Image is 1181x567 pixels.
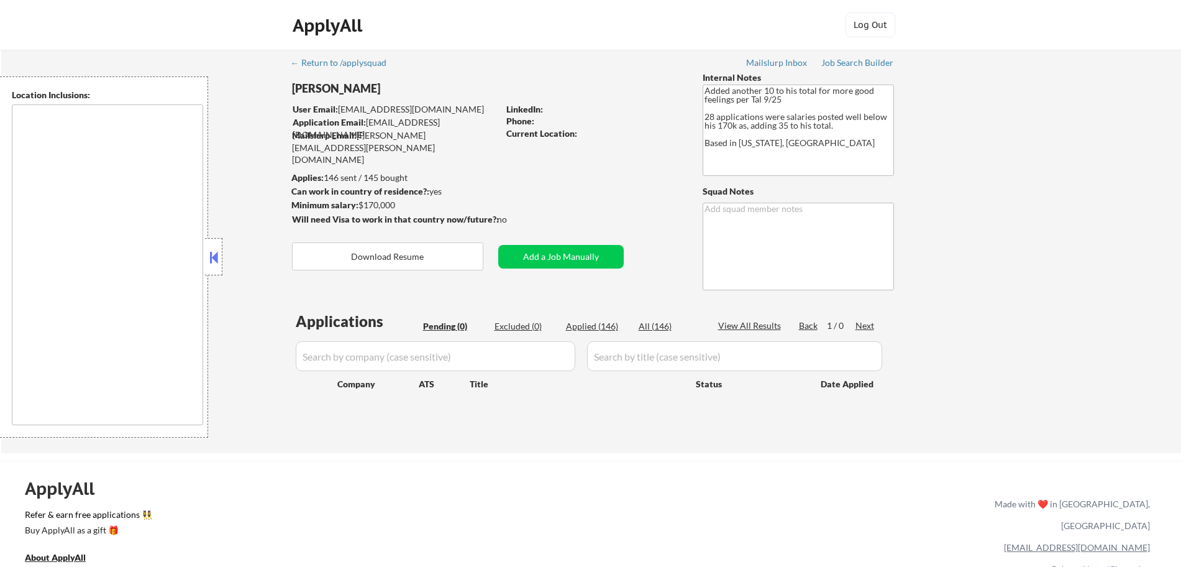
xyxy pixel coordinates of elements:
div: ApplyAll [293,15,366,36]
strong: LinkedIn: [506,104,543,114]
a: [EMAIL_ADDRESS][DOMAIN_NAME] [1004,542,1150,553]
div: Status [696,372,803,395]
input: Search by title (case sensitive) [587,341,882,371]
strong: Can work in country of residence?: [291,186,429,196]
div: Squad Notes [703,185,894,198]
button: Add a Job Manually [498,245,624,269]
div: Next [855,320,875,332]
strong: Will need Visa to work in that country now/future?: [292,214,499,224]
a: Buy ApplyAll as a gift 🎁 [25,523,149,539]
input: Search by company (case sensitive) [296,341,575,371]
div: Applied (146) [566,320,628,333]
div: no [497,213,532,226]
strong: Current Location: [506,128,577,139]
a: About ApplyAll [25,551,103,566]
div: Applications [296,314,419,329]
div: Company [337,378,419,390]
strong: Application Email: [293,117,366,127]
div: [EMAIL_ADDRESS][DOMAIN_NAME] [293,103,498,116]
div: Back [799,320,819,332]
div: 1 / 0 [827,320,855,332]
div: [PERSON_NAME][EMAIL_ADDRESS][PERSON_NAME][DOMAIN_NAME] [292,129,498,166]
div: Made with ❤️ in [GEOGRAPHIC_DATA], [GEOGRAPHIC_DATA] [990,493,1150,537]
strong: User Email: [293,104,338,114]
a: Mailslurp Inbox [746,58,808,70]
button: Download Resume [292,242,483,270]
a: Job Search Builder [821,58,894,70]
a: Refer & earn free applications 👯‍♀️ [25,510,735,523]
strong: Phone: [506,116,534,126]
strong: Minimum salary: [291,200,358,210]
div: [PERSON_NAME] [292,81,547,96]
div: Date Applied [821,378,875,390]
div: $170,000 [291,199,498,211]
div: ATS [419,378,470,390]
div: Buy ApplyAll as a gift 🎁 [25,526,149,535]
u: About ApplyAll [25,552,86,563]
div: Mailslurp Inbox [746,58,808,67]
a: ← Return to /applysquad [291,58,398,70]
div: Title [470,378,684,390]
div: Pending (0) [423,320,485,333]
div: All (146) [639,320,701,333]
div: 146 sent / 145 bought [291,172,498,184]
div: Job Search Builder [821,58,894,67]
div: Location Inclusions: [12,89,203,101]
div: Excluded (0) [495,320,557,333]
button: Log Out [846,12,895,37]
strong: Applies: [291,172,324,183]
div: yes [291,185,495,198]
strong: Mailslurp Email: [292,130,357,141]
div: [EMAIL_ADDRESS][DOMAIN_NAME] [293,116,498,141]
div: ← Return to /applysquad [291,58,398,67]
div: Internal Notes [703,71,894,84]
div: View All Results [718,320,785,332]
div: ApplyAll [25,478,109,499]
